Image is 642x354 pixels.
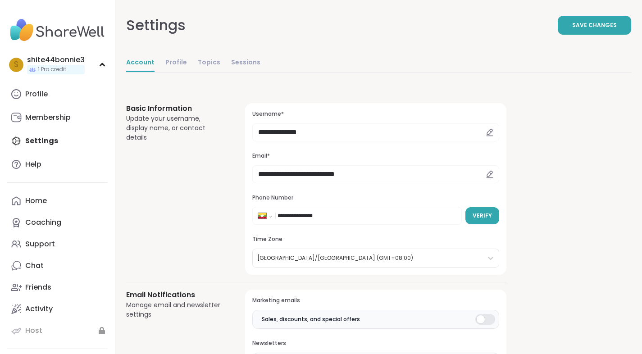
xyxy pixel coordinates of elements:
[25,159,41,169] div: Help
[25,326,42,336] div: Host
[7,320,108,341] a: Host
[262,315,360,323] span: Sales, discounts, and special offers
[126,103,223,114] h3: Basic Information
[25,261,44,271] div: Chat
[252,340,499,347] h3: Newsletters
[38,66,66,73] span: 1 Pro credit
[7,14,108,46] img: ShareWell Nav Logo
[25,239,55,249] div: Support
[126,14,186,36] div: Settings
[25,113,71,123] div: Membership
[7,255,108,277] a: Chat
[25,89,48,99] div: Profile
[252,194,499,202] h3: Phone Number
[25,282,51,292] div: Friends
[126,300,223,319] div: Manage email and newsletter settings
[473,212,492,220] span: Verify
[126,114,223,142] div: Update your username, display name, or contact details
[14,59,18,71] span: s
[7,277,108,298] a: Friends
[165,54,187,72] a: Profile
[252,297,499,304] h3: Marketing emails
[7,298,108,320] a: Activity
[25,196,47,206] div: Home
[7,233,108,255] a: Support
[252,152,499,160] h3: Email*
[572,21,617,29] span: Save Changes
[126,290,223,300] h3: Email Notifications
[25,218,61,227] div: Coaching
[7,83,108,105] a: Profile
[231,54,260,72] a: Sessions
[27,55,85,65] div: shite44bonnie3
[558,16,631,35] button: Save Changes
[7,154,108,175] a: Help
[7,107,108,128] a: Membership
[252,110,499,118] h3: Username*
[198,54,220,72] a: Topics
[465,207,499,224] button: Verify
[126,54,155,72] a: Account
[7,190,108,212] a: Home
[7,212,108,233] a: Coaching
[25,304,53,314] div: Activity
[252,236,499,243] h3: Time Zone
